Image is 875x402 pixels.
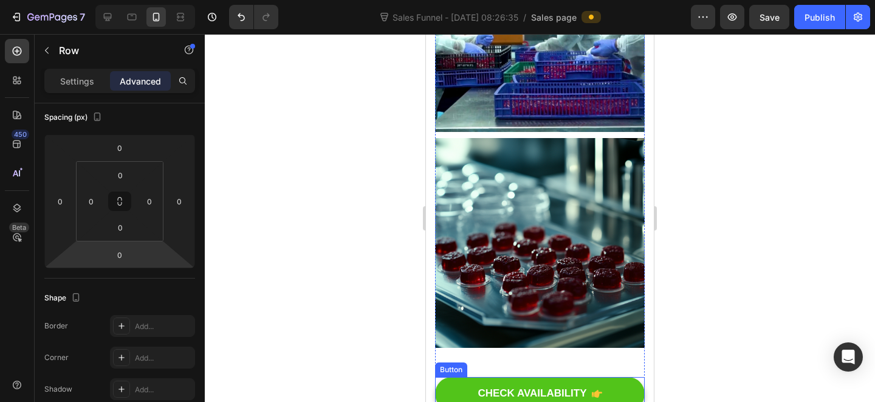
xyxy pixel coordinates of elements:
div: Beta [9,223,29,232]
input: 0 [108,139,132,157]
button: Publish [794,5,845,29]
span: Sales Funnel - [DATE] 08:26:35 [390,11,521,24]
div: Add... [135,321,192,332]
input: 0px [108,218,132,237]
input: 0 [170,192,188,210]
input: 0 [108,246,132,264]
button: Save [749,5,789,29]
div: Undo/Redo [229,5,278,29]
input: 0px [140,192,159,210]
p: Advanced [120,75,161,88]
p: Row [59,43,162,58]
input: 0px [82,192,100,210]
div: Spacing (px) [44,109,105,126]
div: Open Intercom Messenger [834,342,863,372]
p: Settings [60,75,94,88]
div: Corner [44,352,69,363]
div: Shape [44,290,83,307]
div: Border [44,321,68,331]
span: / [523,11,526,24]
button: CHECK AVAILABILITY [9,343,219,376]
div: CHECK AVAILABILITY [52,353,160,366]
div: Add... [135,384,192,395]
input: 0px [108,166,132,184]
input: 0 [51,192,69,210]
div: Button [12,330,39,341]
div: Add... [135,353,192,364]
div: Publish [805,11,835,24]
p: 7 [80,10,85,24]
span: Sales page [531,11,577,24]
button: 7 [5,5,91,29]
iframe: Design area [426,34,654,402]
div: Shadow [44,384,72,395]
div: 450 [12,130,29,139]
span: Save [760,12,780,23]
